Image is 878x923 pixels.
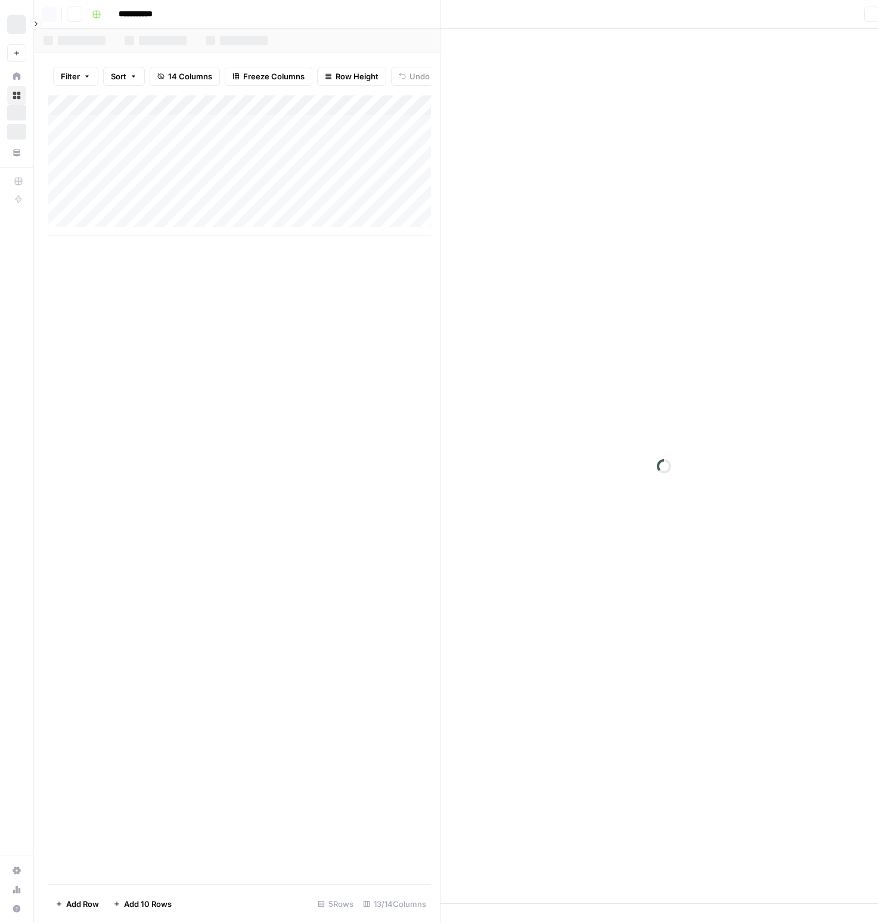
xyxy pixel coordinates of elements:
[358,894,431,913] div: 13/14 Columns
[313,894,358,913] div: 5 Rows
[409,70,430,82] span: Undo
[317,67,386,86] button: Row Height
[336,70,378,82] span: Row Height
[7,861,26,880] a: Settings
[111,70,126,82] span: Sort
[168,70,212,82] span: 14 Columns
[391,67,438,86] button: Undo
[103,67,145,86] button: Sort
[7,899,26,918] button: Help + Support
[124,898,172,910] span: Add 10 Rows
[7,143,26,162] a: Your Data
[7,86,26,105] a: Browse
[53,67,98,86] button: Filter
[225,67,312,86] button: Freeze Columns
[243,70,305,82] span: Freeze Columns
[106,894,179,913] button: Add 10 Rows
[48,894,106,913] button: Add Row
[7,67,26,86] a: Home
[61,70,80,82] span: Filter
[7,880,26,899] a: Usage
[66,898,99,910] span: Add Row
[150,67,220,86] button: 14 Columns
